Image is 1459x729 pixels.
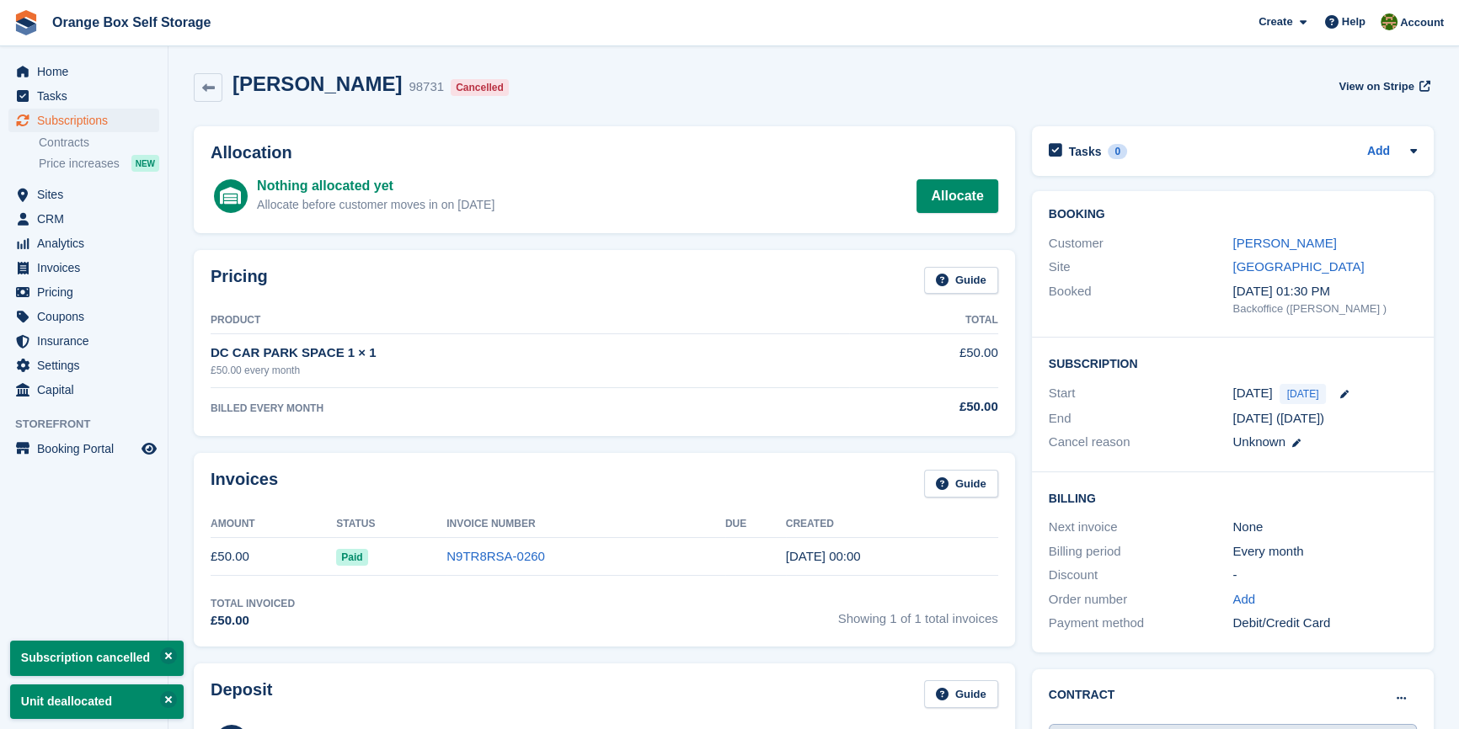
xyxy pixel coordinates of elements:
div: Payment method [1049,614,1233,633]
span: Subscriptions [37,109,138,132]
a: Price increases NEW [39,154,159,173]
div: DC CAR PARK SPACE 1 × 1 [211,343,849,363]
span: Help [1342,13,1365,30]
span: Pricing [37,280,138,304]
a: N9TR8RSA-0260 [446,549,545,563]
a: [PERSON_NAME] [1232,236,1336,250]
span: Paid [336,549,367,566]
p: Subscription cancelled [10,641,184,675]
a: menu [8,60,159,83]
span: Create [1259,13,1292,30]
a: Add [1367,142,1390,162]
div: Every month [1232,542,1417,561]
a: menu [8,207,159,231]
h2: Pricing [211,267,268,295]
a: menu [8,329,159,353]
h2: Subscription [1049,354,1417,371]
div: Cancelled [451,79,509,96]
span: Account [1400,14,1444,31]
div: Cancel reason [1049,433,1233,452]
th: Total [849,307,998,334]
th: Product [211,307,849,334]
span: Storefront [15,416,168,433]
span: [DATE] ([DATE]) [1232,411,1324,425]
a: menu [8,231,159,255]
h2: [PERSON_NAME] [232,72,402,95]
div: Start [1049,384,1233,404]
a: View on Stripe [1332,72,1434,100]
div: Next invoice [1049,518,1233,537]
a: Orange Box Self Storage [45,8,218,36]
div: Billing period [1049,542,1233,561]
h2: Tasks [1069,144,1102,159]
div: £50.00 every month [211,363,849,378]
th: Created [786,511,998,538]
a: menu [8,84,159,108]
span: Analytics [37,231,138,255]
span: Booking Portal [37,437,138,460]
a: menu [8,183,159,206]
span: [DATE] [1280,384,1327,404]
a: menu [8,109,159,132]
div: £50.00 [849,397,998,417]
span: Coupons [37,305,138,328]
th: Amount [211,511,336,538]
time: 2025-08-27 23:00:05 UTC [786,549,861,563]
h2: Booking [1049,208,1417,221]
h2: Invoices [211,470,278,498]
span: Insurance [37,329,138,353]
a: menu [8,280,159,304]
div: End [1049,409,1233,428]
a: menu [8,378,159,402]
a: Guide [924,470,998,498]
a: [GEOGRAPHIC_DATA] [1232,259,1364,274]
div: Booked [1049,282,1233,317]
span: Capital [37,378,138,402]
span: Home [37,60,138,83]
a: menu [8,305,159,328]
th: Invoice Number [446,511,725,538]
a: Contracts [39,135,159,151]
h2: Allocation [211,143,998,162]
span: CRM [37,207,138,231]
h2: Deposit [211,680,272,708]
div: Customer [1049,234,1233,253]
time: 2025-08-27 23:00:00 UTC [1232,384,1272,403]
span: View on Stripe [1339,78,1414,95]
div: £50.00 [211,611,295,631]
a: menu [8,354,159,377]
div: Allocate before customer moves in on [DATE] [257,196,494,214]
div: 98731 [409,77,444,97]
img: SARAH T [1381,13,1398,30]
th: Due [725,511,786,538]
div: Backoffice ([PERSON_NAME] ) [1232,301,1417,317]
a: Allocate [917,179,997,213]
img: stora-icon-8386f47178a22dfd0bd8f6a31ec36ba5ce8667c1dd55bd0f319d3a0aa187defe.svg [13,10,39,35]
div: Discount [1049,566,1233,585]
div: None [1232,518,1417,537]
div: Order number [1049,590,1233,609]
div: Nothing allocated yet [257,176,494,196]
td: £50.00 [211,538,336,576]
span: Invoices [37,256,138,279]
div: Site [1049,258,1233,277]
a: Guide [924,267,998,295]
span: Sites [37,183,138,206]
div: Total Invoiced [211,596,295,611]
div: BILLED EVERY MONTH [211,401,849,416]
h2: Billing [1049,489,1417,506]
span: Tasks [37,84,138,108]
div: 0 [1108,144,1127,159]
a: Preview store [139,439,159,459]
a: menu [8,256,159,279]
div: [DATE] 01:30 PM [1232,282,1417,301]
h2: Contract [1049,686,1115,704]
div: Debit/Credit Card [1232,614,1417,633]
span: Unknown [1232,434,1285,449]
td: £50.00 [849,334,998,387]
th: Status [336,511,446,538]
div: NEW [131,155,159,172]
span: Showing 1 of 1 total invoices [838,596,998,631]
a: menu [8,437,159,460]
a: Guide [924,680,998,708]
